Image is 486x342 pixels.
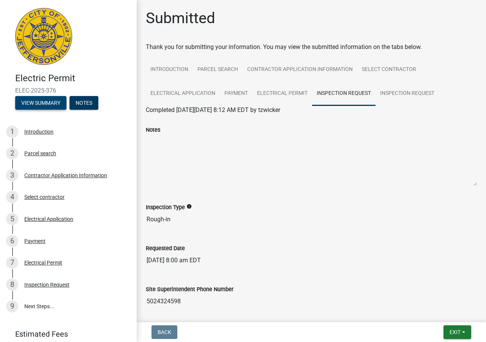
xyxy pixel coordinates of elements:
span: Exit [450,329,461,335]
div: 8 [6,279,18,291]
div: Electrical Application [24,216,73,222]
a: Parcel search [193,58,243,82]
div: Inspection Request [24,282,69,287]
wm-modal-confirm: Summary [15,100,66,106]
label: Notes [146,128,160,133]
div: 3 [6,169,18,181]
a: Inspection Request [376,82,439,106]
i: info [186,204,192,209]
div: 4 [6,191,18,203]
a: Introduction [146,58,193,82]
h4: Electric Permit [15,73,131,84]
wm-modal-confirm: Notes [69,100,98,106]
div: Electrical Permit [24,260,62,265]
a: Contractor Application Information [243,58,357,82]
div: 9 [6,300,18,312]
button: Notes [69,96,98,110]
div: 2 [6,147,18,159]
label: Site Superintendent Phone Number [146,287,234,292]
div: 7 [6,257,18,269]
div: Select contractor [24,194,65,200]
a: Select contractor [357,58,421,82]
a: Inspection Request [312,82,376,106]
a: Payment [220,82,252,106]
h1: Submitted [146,9,215,27]
img: City of Jeffersonville, Indiana [15,8,72,65]
label: Requested Date [146,246,185,251]
div: 5 [6,213,18,225]
button: View Summary [15,96,66,110]
span: Completed [DATE][DATE] 8:12 AM EDT by tzwicker [146,106,280,113]
button: Back [151,325,177,339]
div: 1 [6,126,18,138]
div: 6 [6,235,18,247]
div: Payment [24,238,46,244]
button: Exit [443,325,471,339]
label: Inspection Type [146,205,185,210]
span: Back [158,329,171,335]
div: Introduction [24,129,54,134]
div: Thank you for submitting your information. You may view the submitted information on the tabs below. [146,43,477,52]
a: Electrical Application [146,82,220,106]
span: ELEC-2025-376 [15,87,121,94]
div: Parcel search [24,151,56,156]
a: Electrical Permit [252,82,312,106]
div: Contractor Application Information [24,173,107,178]
a: Estimated Fees [6,326,125,342]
